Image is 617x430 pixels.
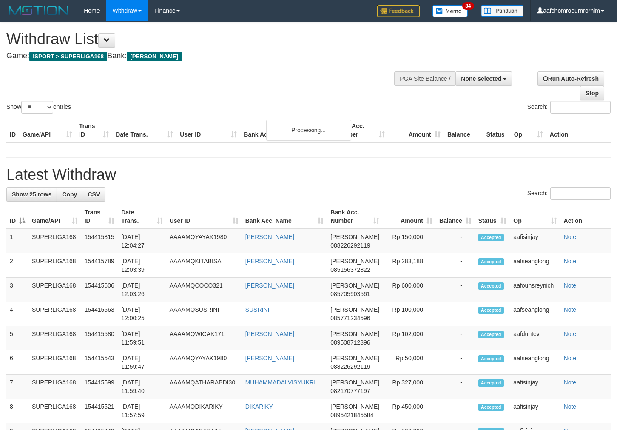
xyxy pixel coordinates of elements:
td: 154415606 [81,278,118,302]
td: AAAAMQWICAK171 [166,326,242,350]
td: - [436,350,475,375]
span: ISPORT > SUPERLIGA168 [29,52,107,61]
button: None selected [455,71,512,86]
td: AAAAMQCOCO321 [166,278,242,302]
a: Note [564,282,577,289]
td: aafisinjay [510,399,560,423]
span: Accepted [478,404,504,411]
label: Search: [527,101,611,114]
th: Trans ID [76,118,112,142]
td: - [436,399,475,423]
a: [PERSON_NAME] [245,330,294,337]
a: [PERSON_NAME] [245,258,294,265]
td: [DATE] 12:00:25 [118,302,166,326]
td: AAAAMQDIKARIKY [166,399,242,423]
span: Accepted [478,379,504,387]
span: Accepted [478,282,504,290]
h1: Latest Withdraw [6,166,611,183]
span: Copy 082170777197 to clipboard [330,387,370,394]
th: Op [511,118,546,142]
span: Copy 089508712396 to clipboard [330,339,370,346]
td: Rp 327,000 [383,375,436,399]
td: aafduntev [510,326,560,350]
td: Rp 150,000 [383,229,436,253]
td: aafseanglong [510,350,560,375]
th: Bank Acc. Name: activate to sort column ascending [242,205,327,229]
td: - [436,253,475,278]
h4: Game: Bank: [6,52,403,60]
a: MUHAMMADALVISYUKRI [245,379,316,386]
a: DIKARIKY [245,403,273,410]
span: 34 [462,2,474,10]
td: Rp 102,000 [383,326,436,350]
td: [DATE] 11:59:47 [118,350,166,375]
td: SUPERLIGA168 [28,350,81,375]
span: Accepted [478,307,504,314]
span: [PERSON_NAME] [330,258,379,265]
span: [PERSON_NAME] [330,282,379,289]
th: Status: activate to sort column ascending [475,205,510,229]
span: Copy 085705903561 to clipboard [330,290,370,297]
td: SUPERLIGA168 [28,253,81,278]
span: [PERSON_NAME] [330,379,379,386]
span: Copy 088226292119 to clipboard [330,363,370,370]
td: 4 [6,302,28,326]
td: 154415580 [81,326,118,350]
span: Accepted [478,355,504,362]
td: Rp 600,000 [383,278,436,302]
td: AAAAMQYAYAK1980 [166,350,242,375]
a: Note [564,379,577,386]
span: Copy 085156372822 to clipboard [330,266,370,273]
td: [DATE] 11:57:59 [118,399,166,423]
img: panduan.png [481,5,523,17]
img: Feedback.jpg [377,5,420,17]
a: Note [564,355,577,362]
th: ID: activate to sort column descending [6,205,28,229]
td: AAAAMQSUSRINI [166,302,242,326]
td: SUPERLIGA168 [28,229,81,253]
span: Accepted [478,234,504,241]
a: SUSRINI [245,306,270,313]
td: [DATE] 12:04:27 [118,229,166,253]
td: 7 [6,375,28,399]
td: aafseanglong [510,253,560,278]
span: [PERSON_NAME] [330,403,379,410]
th: Game/API [19,118,76,142]
td: AAAAMQATHARABDI30 [166,375,242,399]
td: 154415563 [81,302,118,326]
td: - [436,326,475,350]
span: Copy 088226292119 to clipboard [330,242,370,249]
td: - [436,229,475,253]
td: Rp 450,000 [383,399,436,423]
td: 5 [6,326,28,350]
th: Action [546,118,611,142]
td: 3 [6,278,28,302]
td: SUPERLIGA168 [28,399,81,423]
td: SUPERLIGA168 [28,278,81,302]
th: Action [560,205,611,229]
th: Date Trans. [112,118,176,142]
td: Rp 100,000 [383,302,436,326]
a: Run Auto-Refresh [537,71,604,86]
td: 154415789 [81,253,118,278]
th: Bank Acc. Number: activate to sort column ascending [327,205,383,229]
span: Copy 085771234596 to clipboard [330,315,370,322]
th: Game/API: activate to sort column ascending [28,205,81,229]
td: [DATE] 11:59:40 [118,375,166,399]
select: Showentries [21,101,53,114]
th: Status [483,118,511,142]
td: aafisinjay [510,229,560,253]
h1: Withdraw List [6,31,403,48]
td: SUPERLIGA168 [28,326,81,350]
td: - [436,375,475,399]
td: 154415521 [81,399,118,423]
img: MOTION_logo.png [6,4,71,17]
a: Note [564,306,577,313]
span: [PERSON_NAME] [127,52,182,61]
th: User ID [176,118,240,142]
a: Note [564,234,577,240]
td: 154415543 [81,350,118,375]
td: aafounsreynich [510,278,560,302]
td: AAAAMQKITABISA [166,253,242,278]
span: Copy [62,191,77,198]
